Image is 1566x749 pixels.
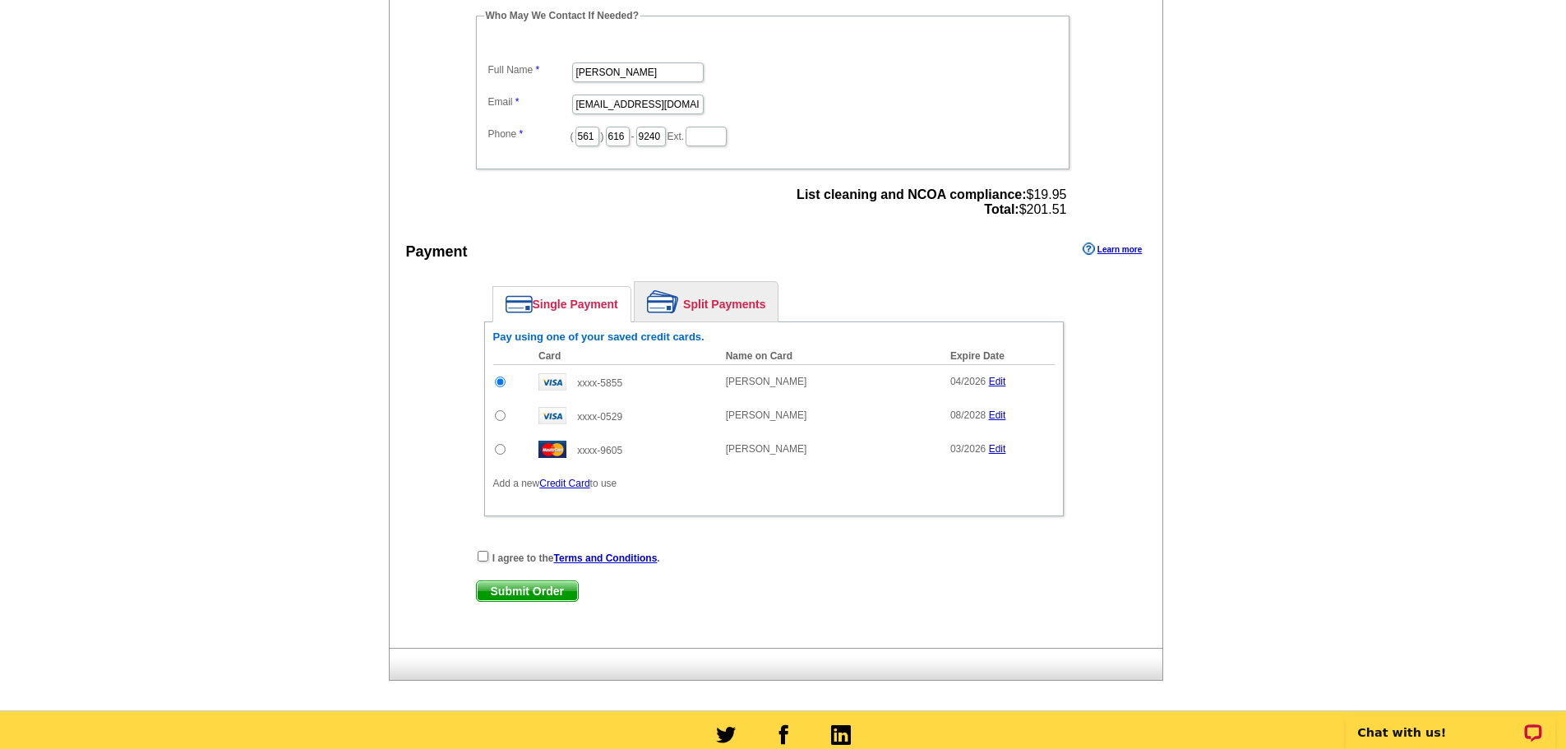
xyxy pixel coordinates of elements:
legend: Who May We Contact If Needed? [484,8,640,23]
strong: List cleaning and NCOA compliance: [797,187,1026,201]
a: Credit Card [539,478,589,489]
label: Full Name [488,62,571,77]
span: xxxx-0529 [577,411,622,423]
img: visa.gif [538,373,566,391]
span: [PERSON_NAME] [726,443,807,455]
strong: Total: [984,202,1019,216]
a: Edit [989,376,1006,387]
a: Split Payments [635,282,778,321]
img: split-payment.png [647,290,679,313]
th: Name on Card [718,348,942,365]
span: [PERSON_NAME] [726,409,807,421]
img: visa.gif [538,407,566,424]
p: Add a new to use [493,476,1055,491]
span: [PERSON_NAME] [726,376,807,387]
img: mast.gif [538,441,566,458]
a: Learn more [1083,243,1142,256]
iframe: LiveChat chat widget [1335,697,1566,749]
span: $19.95 $201.51 [797,187,1066,217]
a: Single Payment [493,287,631,321]
th: Card [530,348,718,365]
span: xxxx-5855 [577,377,622,389]
a: Terms and Conditions [554,553,658,564]
span: 03/2026 [950,443,986,455]
span: xxxx-9605 [577,445,622,456]
a: Edit [989,443,1006,455]
span: 04/2026 [950,376,986,387]
th: Expire Date [942,348,1055,365]
strong: I agree to the . [492,553,660,564]
span: 08/2028 [950,409,986,421]
img: single-payment.png [506,295,533,313]
span: Submit Order [477,581,578,601]
a: Edit [989,409,1006,421]
dd: ( ) - Ext. [484,123,1061,148]
div: Payment [406,241,468,263]
h6: Pay using one of your saved credit cards. [493,331,1055,344]
label: Email [488,95,571,109]
label: Phone [488,127,571,141]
